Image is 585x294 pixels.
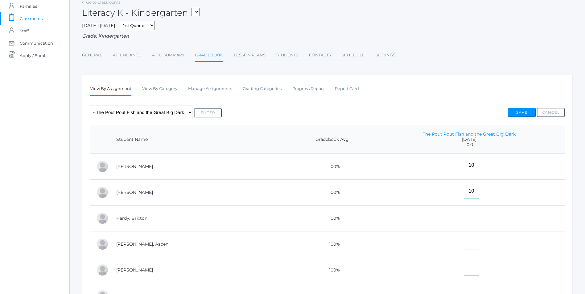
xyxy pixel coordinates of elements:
span: Apply / Enroll [20,49,47,62]
a: [PERSON_NAME] [116,190,153,195]
a: [PERSON_NAME] [116,267,153,273]
div: Grade: Kindergarten [82,33,573,40]
a: Attd Summary [152,49,184,61]
a: View By Assignment [90,83,131,96]
button: Cancel [537,108,565,117]
a: General [82,49,102,61]
span: Communication [20,37,53,49]
th: Student Name [110,125,290,154]
a: Grading Categories [243,83,282,95]
a: Contacts [309,49,331,61]
span: Staff [20,25,29,37]
td: 100% [290,153,373,179]
a: Students [276,49,298,61]
button: Save [508,108,536,117]
h2: Literacy K - Kindergarten [82,8,200,18]
a: [PERSON_NAME] [116,164,153,169]
td: 100% [290,179,373,205]
td: 100% [290,231,373,257]
th: Gradebook Avg [290,125,373,154]
div: Brixton Hardy [96,212,109,224]
a: Manage Assignments [188,83,232,95]
span: [DATE] [380,137,558,142]
a: Lesson Plans [234,49,266,61]
span: [DATE]-[DATE] [82,22,115,28]
div: Nico Hurley [96,264,109,276]
span: Classrooms [20,12,43,25]
div: Nolan Gagen [96,186,109,198]
a: Settings [376,49,395,61]
td: 100% [290,205,373,231]
a: Attendance [113,49,141,61]
a: The Pout Pout Fish and the Great Big Dark [423,131,516,137]
a: Schedule [342,49,365,61]
div: Abby Backstrom [96,160,109,173]
a: Hardy, Brixton [116,215,147,221]
a: Progress Report [292,83,324,95]
span: 10.0 [380,142,558,147]
div: Aspen Hemingway [96,238,109,250]
td: 100% [290,257,373,283]
button: Filter [194,108,222,117]
a: Report Card [335,83,359,95]
a: [PERSON_NAME], Aspen [116,241,168,247]
a: View By Category [142,83,177,95]
a: Gradebook [195,49,223,62]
